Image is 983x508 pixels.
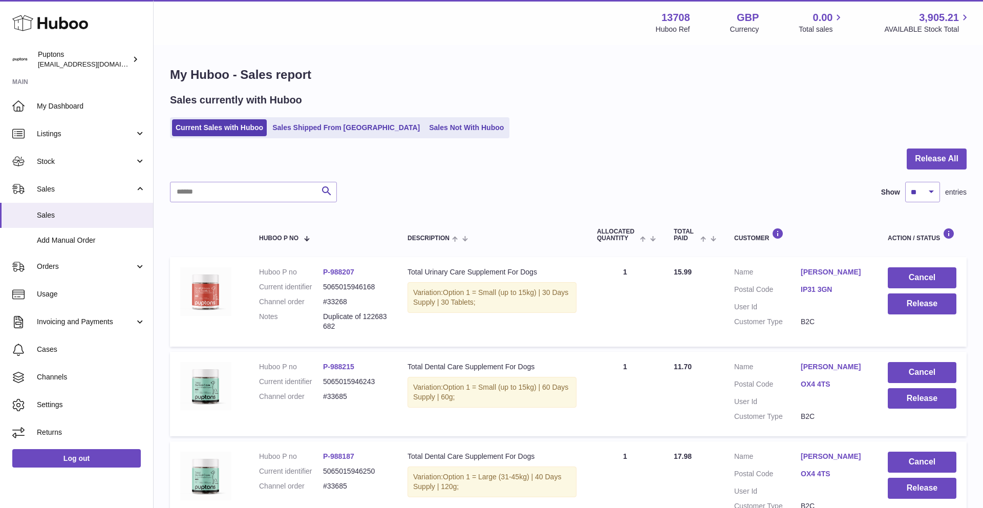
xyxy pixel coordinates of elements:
[674,363,692,371] span: 11.70
[945,187,967,197] span: entries
[323,312,387,331] p: Duplicate of 122683682
[734,285,801,297] dt: Postal Code
[37,101,145,111] span: My Dashboard
[38,60,151,68] span: [EMAIL_ADDRESS][DOMAIN_NAME]
[801,285,867,294] a: IP31 3GN
[408,362,576,372] div: Total Dental Care Supplement For Dogs
[799,11,844,34] a: 0.00 Total sales
[37,317,135,327] span: Invoicing and Payments
[259,235,298,242] span: Huboo P no
[170,67,967,83] h1: My Huboo - Sales report
[801,469,867,479] a: OX4 4TS
[597,228,637,242] span: ALLOCATED Quantity
[323,481,387,491] dd: #33685
[323,297,387,307] dd: #33268
[323,268,354,276] a: P-988207
[180,452,231,500] img: TotalDentalCarePowder120.jpg
[801,452,867,461] a: [PERSON_NAME]
[888,293,956,314] button: Release
[587,352,664,437] td: 1
[259,362,323,372] dt: Huboo P no
[587,257,664,346] td: 1
[170,93,302,107] h2: Sales currently with Huboo
[734,397,801,407] dt: User Id
[323,392,387,401] dd: #33685
[888,452,956,473] button: Cancel
[907,149,967,170] button: Release All
[801,267,867,277] a: [PERSON_NAME]
[37,236,145,245] span: Add Manual Order
[888,228,956,242] div: Action / Status
[38,50,130,69] div: Puptons
[674,452,692,460] span: 17.98
[408,282,576,313] div: Variation:
[180,362,231,410] img: TotalDentalCarePowder120.jpg
[661,11,690,25] strong: 13708
[12,449,141,468] a: Log out
[801,379,867,389] a: OX4 4TS
[799,25,844,34] span: Total sales
[734,486,801,496] dt: User Id
[888,388,956,409] button: Release
[888,362,956,383] button: Cancel
[801,317,867,327] dd: B2C
[37,210,145,220] span: Sales
[37,345,145,354] span: Cases
[413,383,568,401] span: Option 1 = Small (up to 15kg) | 60 Days Supply | 60g;
[269,119,423,136] a: Sales Shipped From [GEOGRAPHIC_DATA]
[259,452,323,461] dt: Huboo P no
[674,268,692,276] span: 15.99
[37,372,145,382] span: Channels
[881,187,900,197] label: Show
[37,400,145,410] span: Settings
[734,267,801,280] dt: Name
[259,392,323,401] dt: Channel order
[737,11,759,25] strong: GBP
[734,452,801,464] dt: Name
[323,452,354,460] a: P-988187
[656,25,690,34] div: Huboo Ref
[37,289,145,299] span: Usage
[323,377,387,387] dd: 5065015946243
[884,11,971,34] a: 3,905.21 AVAILABLE Stock Total
[259,467,323,476] dt: Current identifier
[37,428,145,437] span: Returns
[425,119,507,136] a: Sales Not With Huboo
[408,235,450,242] span: Description
[259,377,323,387] dt: Current identifier
[884,25,971,34] span: AVAILABLE Stock Total
[734,317,801,327] dt: Customer Type
[413,288,568,306] span: Option 1 = Small (up to 15kg) | 30 Days Supply | 30 Tablets;
[259,481,323,491] dt: Channel order
[323,282,387,292] dd: 5065015946168
[888,478,956,499] button: Release
[37,184,135,194] span: Sales
[37,129,135,139] span: Listings
[730,25,759,34] div: Currency
[734,228,867,242] div: Customer
[259,297,323,307] dt: Channel order
[801,412,867,421] dd: B2C
[813,11,833,25] span: 0.00
[734,469,801,481] dt: Postal Code
[734,412,801,421] dt: Customer Type
[408,267,576,277] div: Total Urinary Care Supplement For Dogs
[734,379,801,392] dt: Postal Code
[259,282,323,292] dt: Current identifier
[172,119,267,136] a: Current Sales with Huboo
[180,267,231,315] img: TotalUrinaryCareTablets120.jpg
[801,362,867,372] a: [PERSON_NAME]
[413,473,561,491] span: Option 1 = Large (31-45kg) | 40 Days Supply | 120g;
[323,363,354,371] a: P-988215
[12,52,28,67] img: hello@puptons.com
[37,262,135,271] span: Orders
[259,267,323,277] dt: Huboo P no
[888,267,956,288] button: Cancel
[323,467,387,476] dd: 5065015946250
[259,312,323,331] dt: Notes
[408,467,576,497] div: Variation:
[408,377,576,408] div: Variation:
[919,11,959,25] span: 3,905.21
[674,228,698,242] span: Total paid
[37,157,135,166] span: Stock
